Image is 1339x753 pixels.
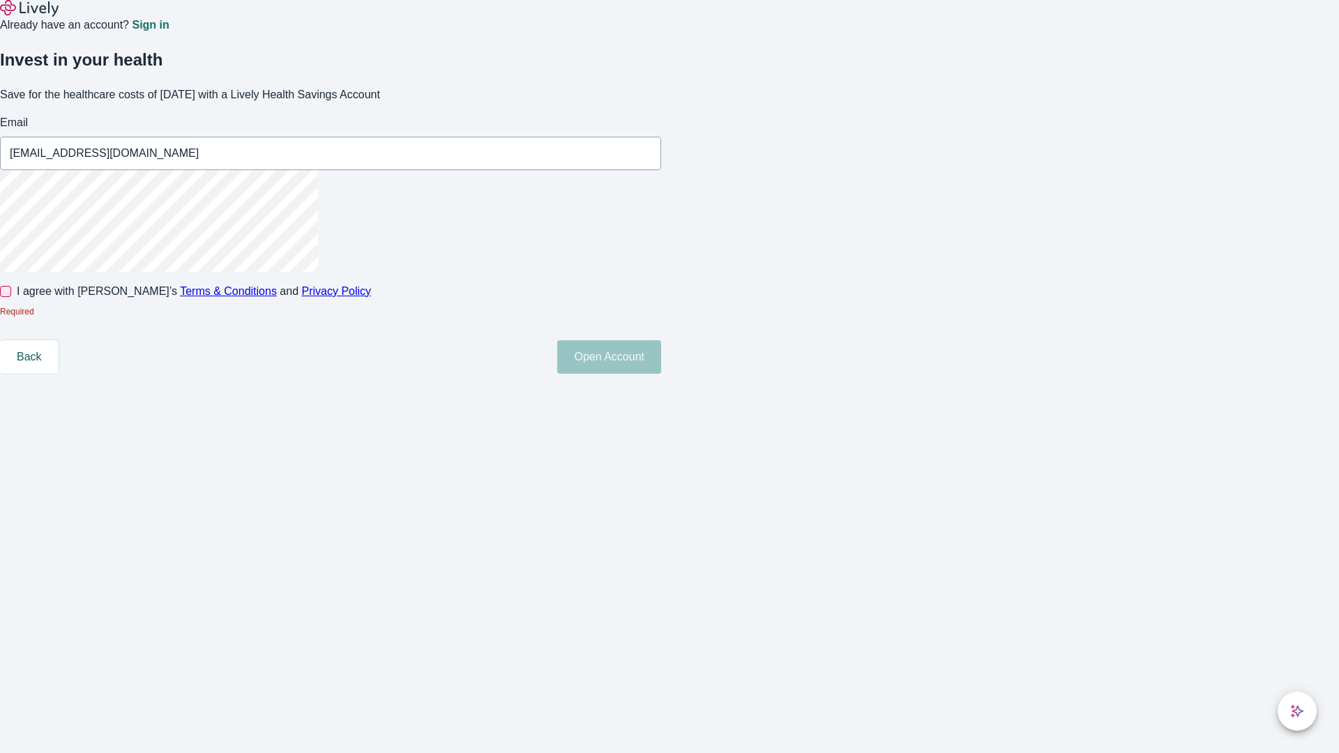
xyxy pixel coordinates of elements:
[1278,692,1317,731] button: chat
[302,285,372,297] a: Privacy Policy
[180,285,277,297] a: Terms & Conditions
[17,283,371,300] span: I agree with [PERSON_NAME]’s and
[132,20,169,31] a: Sign in
[1290,704,1304,718] svg: Lively AI Assistant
